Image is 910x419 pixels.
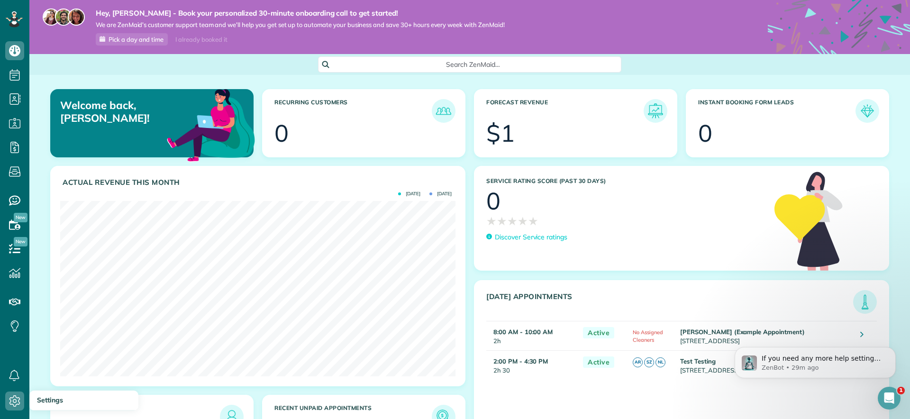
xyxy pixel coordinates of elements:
strong: 2:00 PM - 4:30 PM [493,357,548,365]
span: [DATE] [429,191,452,196]
img: michelle-19f622bdf1676172e81f8f8fba1fb50e276960ebfe0243fe18214015130c80e4.jpg [68,9,85,26]
span: SZ [644,357,654,367]
img: icon_forecast_revenue-8c13a41c7ed35a8dcfafea3cbb826a0462acb37728057bba2d056411b612bbbe.png [646,101,665,120]
a: Pick a day and time [96,33,168,46]
span: Settings [37,396,63,404]
span: No Assigned Cleaners [633,329,663,343]
span: Pick a day and time [109,36,164,43]
h3: Recurring Customers [274,99,432,123]
h3: Forecast Revenue [486,99,644,123]
span: ★ [507,213,518,229]
span: Active [583,356,614,368]
td: [STREET_ADDRESS] [678,350,853,380]
div: 0 [274,121,289,145]
span: Active [583,327,614,339]
p: Discover Service ratings [495,232,567,242]
span: AR [633,357,643,367]
span: ★ [528,213,538,229]
iframe: Intercom notifications message [720,327,910,393]
a: Discover Service ratings [486,232,567,242]
h3: [DATE] Appointments [486,292,853,314]
strong: Hey, [PERSON_NAME] - Book your personalized 30-minute onboarding call to get started! [96,9,505,18]
span: ★ [497,213,507,229]
img: icon_recurring_customers-cf858462ba22bcd05b5a5880d41d6543d210077de5bb9ebc9590e49fd87d84ed.png [434,101,453,120]
h3: Actual Revenue this month [63,178,455,187]
strong: Test Testing [680,357,716,365]
iframe: Intercom live chat [878,387,901,410]
span: ★ [518,213,528,229]
span: ★ [486,213,497,229]
img: dashboard_welcome-42a62b7d889689a78055ac9021e634bf52bae3f8056760290aed330b23ab8690.png [165,78,257,170]
strong: [PERSON_NAME] (Example Appointment) [680,328,805,336]
img: icon_todays_appointments-901f7ab196bb0bea1936b74009e4eb5ffbc2d2711fa7634e0d609ed5ef32b18b.png [855,292,874,311]
td: 2h [486,321,578,350]
strong: 8:00 AM - 10:00 AM [493,328,553,336]
span: New [14,213,27,222]
img: maria-72a9807cf96188c08ef61303f053569d2e2a8a1cde33d635c8a3ac13582a053d.jpg [43,9,60,26]
div: $1 [486,121,515,145]
img: jorge-587dff0eeaa6aab1f244e6dc62b8924c3b6ad411094392a53c71c6c4a576187d.jpg [55,9,72,26]
p: Welcome back, [PERSON_NAME]! [60,99,189,124]
span: New [14,237,27,246]
div: I already booked it [170,34,233,46]
td: [STREET_ADDRESS] [678,321,853,350]
span: [DATE] [398,191,420,196]
span: We are ZenMaid’s customer support team and we’ll help you get set up to automate your business an... [96,21,505,29]
span: 1 [897,387,905,394]
div: 0 [486,189,500,213]
span: NL [655,357,665,367]
img: icon_form_leads-04211a6a04a5b2264e4ee56bc0799ec3eb69b7e499cbb523a139df1d13a81ae0.png [858,101,877,120]
h3: Instant Booking Form Leads [698,99,855,123]
a: Settings [29,391,138,410]
h3: Service Rating score (past 30 days) [486,178,765,184]
td: 2h 30 [486,350,578,380]
div: 0 [698,121,712,145]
